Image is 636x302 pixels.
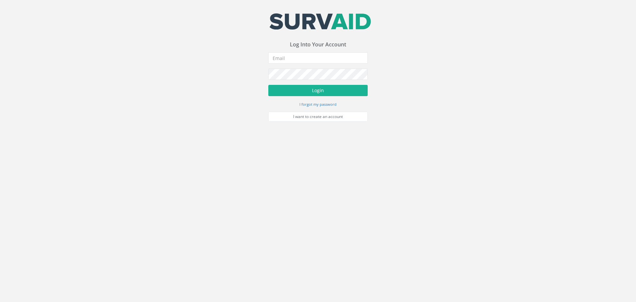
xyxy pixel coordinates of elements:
a: I want to create an account [268,112,368,122]
button: Login [268,85,368,96]
a: I forgot my password [299,101,337,107]
small: I forgot my password [299,102,337,107]
input: Email [268,52,368,64]
h3: Log Into Your Account [268,42,368,48]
